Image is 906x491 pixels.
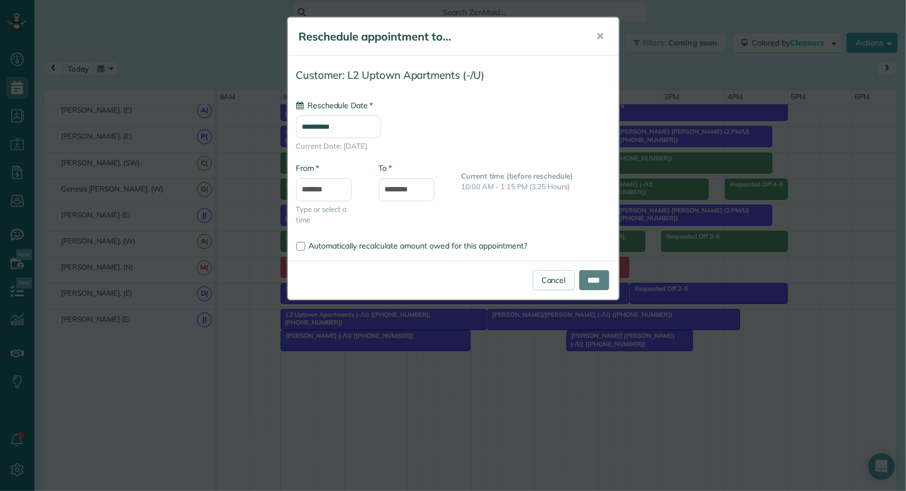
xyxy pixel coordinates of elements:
label: To [379,163,392,174]
label: From [296,163,319,174]
span: Type or select a time [296,204,362,225]
h4: Customer: L2 Uptown Apartments (-/U) [296,69,610,81]
h5: Reschedule appointment to... [299,29,581,44]
label: Reschedule Date [296,100,373,111]
span: Current Date: [DATE] [296,141,610,151]
span: Automatically recalculate amount owed for this appointment? [309,241,528,251]
span: ✕ [596,30,605,43]
a: Cancel [533,270,575,290]
b: Current time (before reschedule) [462,171,574,180]
p: 10:00 AM - 1:15 PM (3.25 Hours) [462,181,610,192]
